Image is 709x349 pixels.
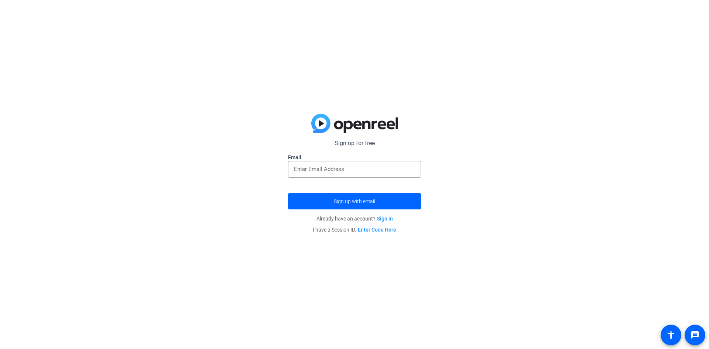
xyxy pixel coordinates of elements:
p: Sign up for free [288,139,421,148]
mat-icon: accessibility [667,331,675,339]
button: Sign up with email [288,193,421,209]
mat-icon: message [691,331,699,339]
a: Sign in [377,216,393,222]
label: Email [288,154,421,161]
span: I have a Session ID. [313,227,396,233]
a: Enter Code Here [358,227,396,233]
input: Enter Email Address [294,165,415,174]
img: blue-gradient.svg [311,114,398,133]
span: Already have an account? [316,216,393,222]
